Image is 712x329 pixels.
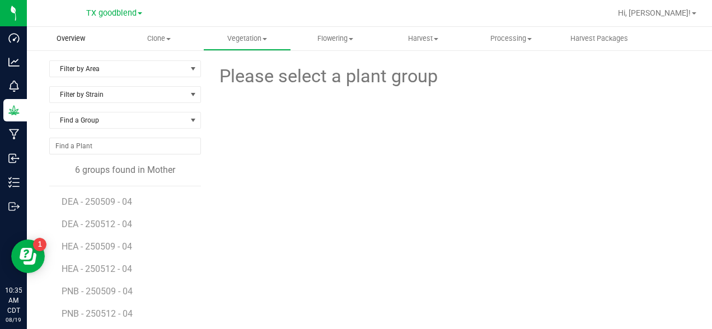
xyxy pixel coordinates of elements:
[292,34,378,44] span: Flowering
[50,61,186,77] span: Filter by Area
[618,8,691,17] span: Hi, [PERSON_NAME]!
[27,27,115,50] a: Overview
[49,163,201,177] div: 6 groups found in Mother
[380,34,466,44] span: Harvest
[8,81,20,92] inline-svg: Monitoring
[8,105,20,116] inline-svg: Grow
[11,239,45,273] iframe: Resource center
[8,153,20,164] inline-svg: Inbound
[291,27,379,50] a: Flowering
[8,177,20,188] inline-svg: Inventory
[41,34,100,44] span: Overview
[379,27,467,50] a: Harvest
[468,34,555,44] span: Processing
[186,61,200,77] span: select
[86,8,137,18] span: TX goodblend
[62,196,132,207] span: DEA - 250509 - 04
[5,285,22,316] p: 10:35 AM CDT
[50,138,200,154] input: NO DATA FOUND
[50,87,186,102] span: Filter by Strain
[204,34,291,44] span: Vegetation
[8,201,20,212] inline-svg: Outbound
[62,308,133,319] span: PNB - 250512 - 04
[115,34,202,44] span: Clone
[8,57,20,68] inline-svg: Analytics
[62,264,132,274] span: HEA - 250512 - 04
[467,27,555,50] a: Processing
[8,32,20,44] inline-svg: Dashboard
[555,27,643,50] a: Harvest Packages
[115,27,203,50] a: Clone
[62,219,132,229] span: DEA - 250512 - 04
[62,286,133,297] span: PNB - 250509 - 04
[5,316,22,324] p: 08/19
[555,34,643,44] span: Harvest Packages
[8,129,20,140] inline-svg: Manufacturing
[62,241,132,252] span: HEA - 250509 - 04
[218,63,438,90] span: Please select a plant group
[50,112,186,128] span: Find a Group
[203,27,291,50] a: Vegetation
[33,238,46,251] iframe: Resource center unread badge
